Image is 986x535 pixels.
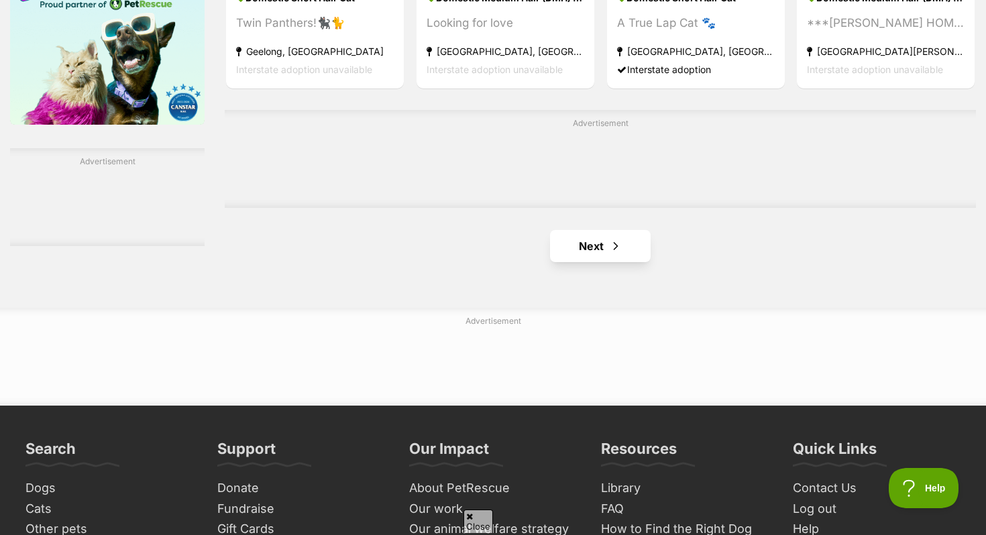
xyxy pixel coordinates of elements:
[225,230,976,262] nav: Pagination
[212,478,390,499] a: Donate
[212,499,390,520] a: Fundraise
[463,510,493,533] span: Close
[427,14,584,32] div: Looking for love
[807,14,965,32] div: ***[PERSON_NAME] HOME NEEDED***
[236,42,394,60] strong: Geelong, [GEOGRAPHIC_DATA]
[236,64,372,75] span: Interstate adoption unavailable
[596,499,774,520] a: FAQ
[617,42,775,60] strong: [GEOGRAPHIC_DATA], [GEOGRAPHIC_DATA]
[601,439,677,466] h3: Resources
[807,64,943,75] span: Interstate adoption unavailable
[404,478,582,499] a: About PetRescue
[787,478,966,499] a: Contact Us
[20,478,199,499] a: Dogs
[787,499,966,520] a: Log out
[617,14,775,32] div: A True Lap Cat 🐾
[596,478,774,499] a: Library
[217,439,276,466] h3: Support
[550,230,651,262] a: Next page
[25,439,76,466] h3: Search
[236,14,394,32] div: Twin Panthers!🐈‍⬛🐈
[793,439,877,466] h3: Quick Links
[20,499,199,520] a: Cats
[617,60,775,78] div: Interstate adoption
[10,148,205,246] div: Advertisement
[427,42,584,60] strong: [GEOGRAPHIC_DATA], [GEOGRAPHIC_DATA]
[409,439,489,466] h3: Our Impact
[889,468,959,508] iframe: Help Scout Beacon - Open
[225,110,976,208] div: Advertisement
[807,42,965,60] strong: [GEOGRAPHIC_DATA][PERSON_NAME][GEOGRAPHIC_DATA]
[404,499,582,520] a: Our work
[427,64,563,75] span: Interstate adoption unavailable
